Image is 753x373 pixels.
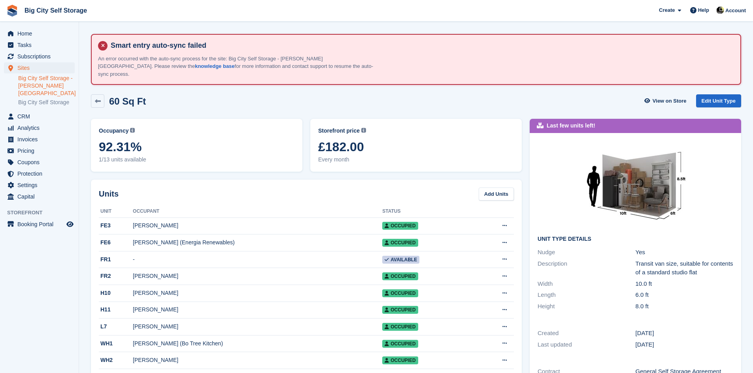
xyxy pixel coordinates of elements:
div: Nudge [538,248,635,257]
a: menu [4,111,75,122]
a: menu [4,191,75,202]
div: WH1 [99,339,133,348]
th: Occupant [133,205,382,218]
a: menu [4,51,75,62]
a: menu [4,39,75,51]
div: FR1 [99,255,133,264]
div: Last updated [538,340,635,349]
div: [PERSON_NAME] [133,356,382,364]
th: Unit [99,205,133,218]
div: Created [538,329,635,338]
span: Occupied [382,356,418,364]
span: Occupied [382,340,418,348]
a: menu [4,168,75,179]
span: Protection [17,168,65,179]
div: FR2 [99,272,133,280]
span: Help [698,6,709,14]
a: menu [4,145,75,156]
div: [PERSON_NAME] [133,289,382,297]
a: Big City Self Storage - [PERSON_NAME][GEOGRAPHIC_DATA] [18,75,75,97]
p: An error occurred with the auto-sync process for the site: Big City Self Storage - [PERSON_NAME][... [98,55,375,78]
img: 60-sqft-unit.jpg [576,141,695,230]
div: H11 [99,306,133,314]
div: Height [538,302,635,311]
img: Patrick Nevin [716,6,724,14]
a: menu [4,180,75,191]
div: WH2 [99,356,133,364]
span: Account [725,7,746,15]
span: Coupons [17,157,65,168]
span: 1/13 units available [99,156,294,164]
span: Storefront [7,209,79,217]
a: menu [4,157,75,168]
span: Pricing [17,145,65,156]
a: Edit Unit Type [696,94,741,107]
span: Occupied [382,239,418,247]
div: [PERSON_NAME] [133,322,382,331]
a: menu [4,219,75,230]
span: Capital [17,191,65,202]
img: stora-icon-8386f47178a22dfd0bd8f6a31ec36ba5ce8667c1dd55bd0f319d3a0aa187defe.svg [6,5,18,17]
span: Occupancy [99,127,128,135]
div: 8.0 ft [636,302,733,311]
div: [PERSON_NAME] [133,272,382,280]
h2: Unit Type details [538,236,733,242]
div: H10 [99,289,133,297]
div: [PERSON_NAME] (Bo Tree Kitchen) [133,339,382,348]
span: Home [17,28,65,39]
span: Invoices [17,134,65,145]
span: CRM [17,111,65,122]
a: menu [4,134,75,145]
a: menu [4,28,75,39]
div: Transit van size, suitable for contents of a standard studio flat [636,259,733,277]
a: Big City Self Storage [18,99,75,106]
span: Booking Portal [17,219,65,230]
span: Subscriptions [17,51,65,62]
span: 92.31% [99,140,294,154]
a: menu [4,122,75,133]
a: menu [4,62,75,73]
span: Every month [318,156,514,164]
div: [PERSON_NAME] [133,306,382,314]
a: knowledge base [195,63,234,69]
span: Occupied [382,306,418,314]
a: Add Units [479,187,514,201]
span: Storefront price [318,127,360,135]
span: Occupied [382,222,418,230]
span: £182.00 [318,140,514,154]
div: [DATE] [636,329,733,338]
span: Sites [17,62,65,73]
span: Create [659,6,675,14]
h2: 60 Sq Ft [109,96,146,107]
div: Yes [636,248,733,257]
span: Available [382,256,419,264]
h2: Units [99,188,119,200]
div: Description [538,259,635,277]
a: Big City Self Storage [21,4,90,17]
h4: Smart entry auto-sync failed [108,41,734,50]
th: Status [382,205,473,218]
div: Width [538,279,635,289]
span: Tasks [17,39,65,51]
a: View on Store [644,94,690,107]
td: - [133,251,382,268]
img: icon-info-grey-7440780725fd019a000dd9b08b2336e03edf1995a4989e88bcd33f0948082b44.svg [361,128,366,133]
span: Occupied [382,323,418,331]
div: 10.0 ft [636,279,733,289]
div: FE6 [99,238,133,247]
span: Analytics [17,122,65,133]
div: FE3 [99,221,133,230]
span: Occupied [382,272,418,280]
div: [PERSON_NAME] (Energia Renewables) [133,238,382,247]
span: Occupied [382,289,418,297]
div: L7 [99,322,133,331]
div: Length [538,291,635,300]
div: [PERSON_NAME] [133,221,382,230]
div: 6.0 ft [636,291,733,300]
div: [DATE] [636,340,733,349]
a: Preview store [65,219,75,229]
img: icon-info-grey-7440780725fd019a000dd9b08b2336e03edf1995a4989e88bcd33f0948082b44.svg [130,128,135,133]
span: View on Store [653,97,687,105]
span: Settings [17,180,65,191]
div: Last few units left! [547,122,595,130]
